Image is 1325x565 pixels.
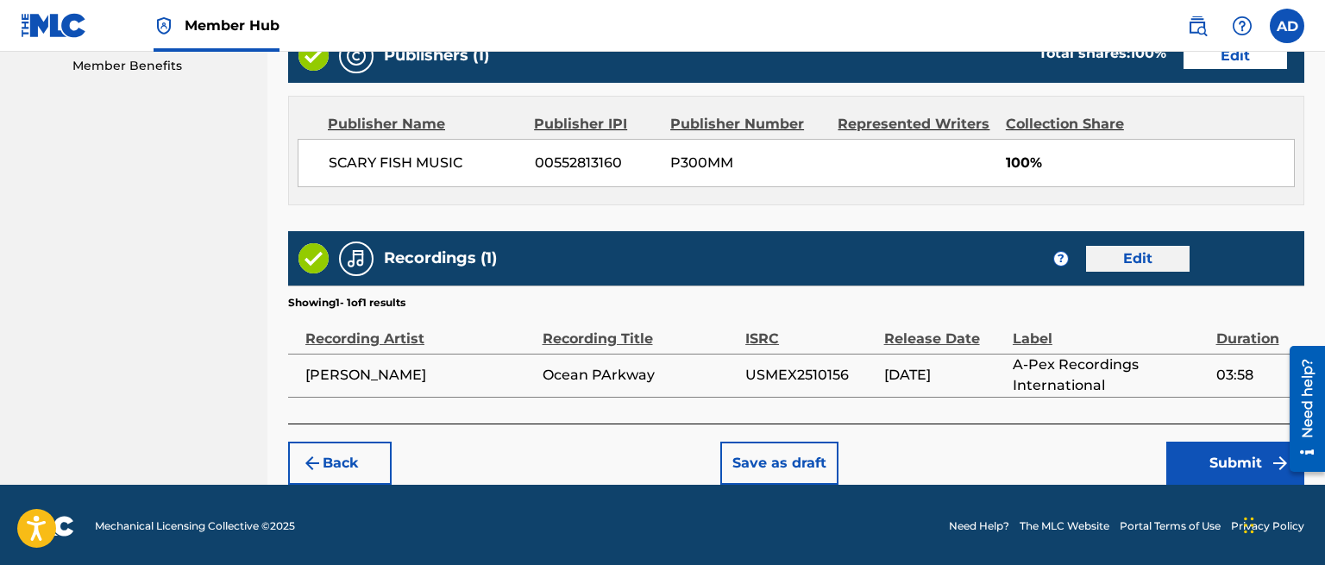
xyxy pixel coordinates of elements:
[298,243,329,273] img: Valid
[329,153,522,173] span: SCARY FISH MUSIC
[745,365,875,386] span: USMEX2510156
[154,16,174,36] img: Top Rightsholder
[1013,355,1208,396] span: A-Pex Recordings International
[21,13,87,38] img: MLC Logo
[1216,311,1296,349] div: Duration
[884,311,1004,349] div: Release Date
[72,57,247,75] a: Member Benefits
[670,153,825,173] span: P300MM
[1180,9,1215,43] a: Public Search
[1020,518,1109,534] a: The MLC Website
[298,41,329,71] img: Valid
[1216,365,1296,386] span: 03:58
[884,365,1004,386] span: [DATE]
[1244,499,1254,551] div: Drag
[305,311,534,349] div: Recording Artist
[346,46,367,66] img: Publishers
[305,365,534,386] span: [PERSON_NAME]
[1184,43,1287,69] button: Edit
[543,311,738,349] div: Recording Title
[1270,9,1304,43] div: User Menu
[1130,45,1166,61] span: 100 %
[288,295,405,311] p: Showing 1 - 1 of 1 results
[1120,518,1221,534] a: Portal Terms of Use
[1166,442,1304,485] button: Submit
[1054,252,1068,266] span: ?
[1013,311,1208,349] div: Label
[1006,153,1294,173] span: 100%
[1187,16,1208,36] img: search
[1006,114,1151,135] div: Collection Share
[838,114,992,135] div: Represented Writers
[95,518,295,534] span: Mechanical Licensing Collective © 2025
[384,248,497,268] h5: Recordings (1)
[720,442,838,485] button: Save as draft
[288,442,392,485] button: Back
[1270,453,1290,474] img: f7272a7cc735f4ea7f67.svg
[543,365,738,386] span: Ocean PArkway
[949,518,1009,534] a: Need Help?
[384,46,489,66] h5: Publishers (1)
[328,114,521,135] div: Publisher Name
[1239,482,1325,565] iframe: Chat Widget
[1232,16,1253,36] img: help
[535,153,658,173] span: 00552813160
[1086,246,1190,272] button: Edit
[185,16,279,35] span: Member Hub
[302,453,323,474] img: 7ee5dd4eb1f8a8e3ef2f.svg
[1277,338,1325,480] iframe: Resource Center
[745,311,875,349] div: ISRC
[1039,43,1166,64] div: Total shares:
[346,248,367,269] img: Recordings
[1225,9,1259,43] div: Help
[1231,518,1304,534] a: Privacy Policy
[670,114,825,135] div: Publisher Number
[534,114,657,135] div: Publisher IPI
